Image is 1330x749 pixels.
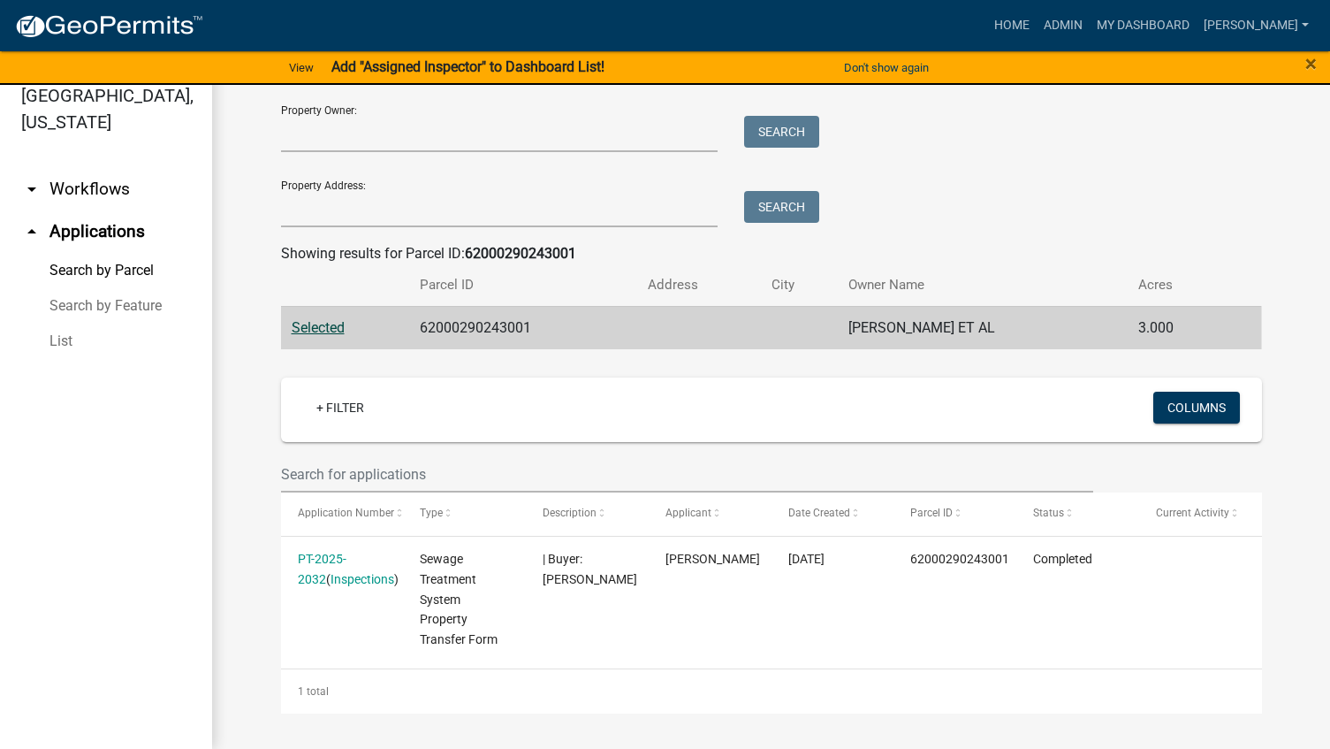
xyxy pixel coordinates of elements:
strong: 62000290243001 [465,245,576,262]
span: Completed [1033,552,1092,566]
th: Owner Name [838,264,1128,306]
a: Home [987,9,1037,42]
span: Sewage Treatment System Property Transfer Form [420,552,498,646]
span: Status [1033,507,1064,519]
th: Address [637,264,761,306]
i: arrow_drop_down [21,179,42,200]
datatable-header-cell: Date Created [771,493,894,535]
datatable-header-cell: Parcel ID [893,493,1016,535]
datatable-header-cell: Description [526,493,649,535]
datatable-header-cell: Application Number [281,493,404,535]
datatable-header-cell: Applicant [649,493,771,535]
a: [PERSON_NAME] [1197,9,1316,42]
span: Application Number [298,507,394,519]
a: PT-2025-2032 [298,552,346,586]
span: Date Created [788,507,850,519]
a: View [282,53,321,82]
button: Columns [1153,392,1240,424]
datatable-header-cell: Status [1016,493,1139,535]
a: My Dashboard [1090,9,1197,42]
th: Acres [1128,264,1225,306]
span: Parcel ID [910,507,953,519]
button: Close [1305,53,1317,74]
span: 06/12/2025 [788,552,825,566]
button: Search [744,116,819,148]
div: Showing results for Parcel ID: [281,243,1262,264]
input: Search for applications [281,456,1094,493]
td: [PERSON_NAME] ET AL [838,306,1128,349]
th: Parcel ID [409,264,638,306]
span: Description [543,507,597,519]
button: Search [744,191,819,223]
span: | Buyer: Gwendolyn M. Shaw [543,552,637,586]
div: ( ) [298,549,386,590]
td: 62000290243001 [409,306,638,349]
span: Type [420,507,443,519]
span: Current Activity [1156,507,1229,519]
span: 62000290243001 [910,552,1009,566]
a: Inspections [331,572,394,586]
span: Beth Opsahl [665,552,760,566]
a: Selected [292,319,345,336]
td: 3.000 [1128,306,1225,349]
button: Don't show again [837,53,936,82]
th: City [761,264,837,306]
span: Applicant [665,507,711,519]
a: Admin [1037,9,1090,42]
datatable-header-cell: Type [403,493,526,535]
span: × [1305,51,1317,76]
div: 1 total [281,669,1262,714]
strong: Add "Assigned Inspector" to Dashboard List! [331,58,604,75]
a: + Filter [302,392,378,424]
i: arrow_drop_up [21,221,42,242]
datatable-header-cell: Current Activity [1139,493,1262,535]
